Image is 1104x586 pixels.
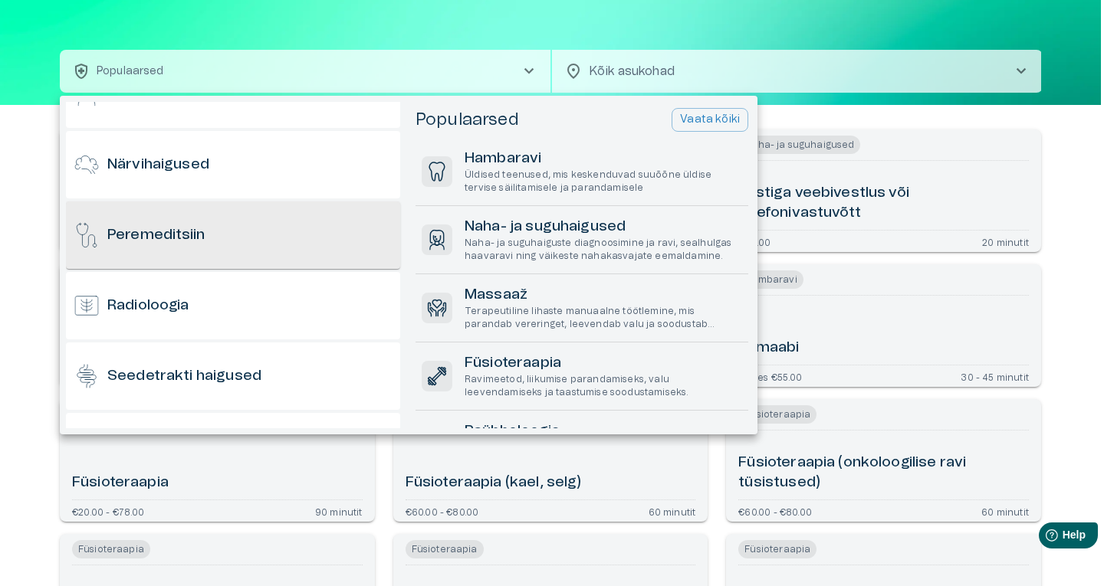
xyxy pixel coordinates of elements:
h6: Psühholoogia [465,421,742,442]
h6: Närvihaigused [107,155,209,175]
h6: Peremeditsiin [107,225,205,246]
h6: Massaaž [465,285,742,306]
p: Vaata kõiki [680,112,740,128]
iframe: Help widget launcher [984,516,1104,559]
h5: Populaarsed [416,109,519,131]
h6: Radioloogia [107,296,189,316]
p: Naha- ja suguhaiguste diagnoosimine ja ravi, sealhulgas haavaravi ning väikeste nahakasvajate eem... [465,237,742,263]
h6: Seedetrakti haigused [107,366,261,387]
h6: Füsioteraapia [465,353,742,374]
p: Üldised teenused, mis keskenduvad suuõõne üldise tervise säilitamisele ja parandamisele [465,169,742,195]
h6: Hambaravi [465,149,742,169]
h6: Naha- ja suguhaigused [465,217,742,237]
p: Terapeutiline lihaste manuaalne töötlemine, mis parandab vereringet, leevendab valu ja soodustab ... [465,305,742,331]
p: Ravimeetod, liikumise parandamiseks, valu leevendamiseks ja taastumise soodustamiseks. [465,373,742,399]
button: Vaata kõiki [672,108,748,132]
